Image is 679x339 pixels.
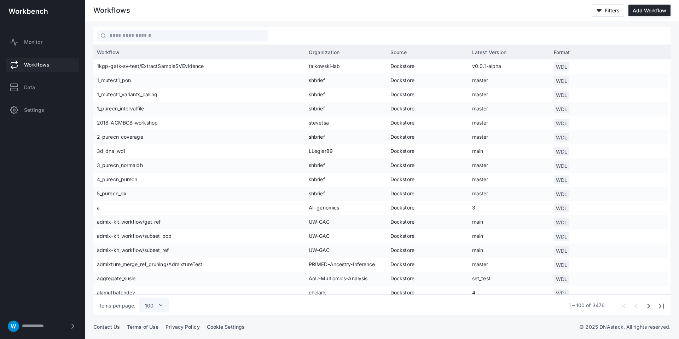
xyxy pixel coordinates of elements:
[472,272,547,286] span: set_test
[642,299,654,312] button: Next page
[616,299,629,312] button: First page
[554,289,569,297] span: WDL
[309,286,383,300] span: ehclark
[24,107,44,114] span: Settings
[97,215,302,229] span: admix-kit_workflow/get_ref
[390,187,465,201] span: Dockstore
[390,258,465,272] span: Dockstore
[472,215,547,229] span: main
[309,102,383,116] span: shbrief
[554,275,569,283] span: WDL
[309,215,383,229] span: UW-GAC
[628,5,671,16] button: Add Workflow
[207,324,245,330] a: Cookie Settings
[390,130,465,144] span: Dockstore
[309,187,383,201] span: shbrief
[569,302,605,309] div: 1 – 100 of 3476
[390,286,465,300] span: Dockstore
[579,323,671,331] p: © 2025 DNAstack. All rights reserved.
[309,201,383,215] span: Ali-genomics
[554,232,569,241] span: WDL
[472,74,547,88] span: master
[390,272,465,286] span: Dockstore
[592,4,624,17] button: Filters
[554,190,569,198] span: WDL
[390,243,465,258] span: Dockstore
[93,7,130,14] div: Workflows
[554,161,569,170] span: WDL
[390,159,465,173] span: Dockstore
[309,173,383,187] span: shbrief
[97,187,302,201] span: 5_purecn_dx
[97,243,302,258] span: admix-kit_workflow/subset_ref
[554,49,570,55] span: Format
[309,159,383,173] span: shbrief
[309,49,339,55] span: Organization
[472,243,547,258] span: main
[472,173,547,187] span: master
[97,173,302,187] span: 4_purecn_purecn
[6,35,79,49] a: Monitor
[97,159,302,173] span: 3_purecn_normaldb
[24,39,42,46] span: Monitor
[472,59,547,74] span: v0.0.1-alpha
[390,102,465,116] span: Dockstore
[472,187,547,201] span: master
[97,88,302,102] span: 1_mutect1_variants_calling
[98,302,136,309] div: Items per page:
[6,80,79,94] a: Data
[127,324,158,330] a: Terms of Use
[390,173,465,187] span: Dockstore
[309,88,383,102] span: shbrief
[309,229,383,243] span: UW-GAC
[97,74,302,88] span: 1_mutect1_pon
[554,105,569,113] span: WDL
[24,61,50,68] span: Workflows
[93,324,120,330] a: Contact Us
[309,130,383,144] span: shbrief
[472,258,547,272] span: master
[554,246,569,255] span: WDL
[97,116,302,130] span: 2018-ACMBCB-workshop
[309,258,383,272] span: PRIMED-Ancestry-Inference
[472,116,547,130] span: master
[554,62,569,71] span: WDL
[629,299,642,312] button: Previous page
[554,204,569,212] span: WDL
[472,88,547,102] span: master
[8,8,48,14] img: workbench-logo-white.svg
[309,116,383,130] span: stevetsa
[97,286,302,300] span: alamutbatchdev
[97,258,302,272] span: admixture_merge_ref_pruning/AdmixtureTest
[24,84,35,91] span: Data
[390,88,465,102] span: Dockstore
[554,76,569,85] span: WDL
[472,159,547,173] span: master
[309,272,383,286] span: AoU-Multiomics-Analysis
[97,49,120,55] span: Workflow
[554,218,569,226] span: WDL
[97,272,302,286] span: aggregate_susie
[390,215,465,229] span: Dockstore
[97,144,302,159] span: 3d_dna_wdl
[472,286,547,300] span: 4
[390,229,465,243] span: Dockstore
[97,130,302,144] span: 2_purecn_coverage
[554,147,569,156] span: WDL
[97,201,302,215] span: a
[390,144,465,159] span: Dockstore
[309,74,383,88] span: shbrief
[309,243,383,258] span: UW-GAC
[97,102,302,116] span: 1_purecn_intervalfile
[472,144,547,159] span: main
[97,229,302,243] span: admix-kit_workflow/subset_pop
[554,260,569,269] span: WDL
[390,116,465,130] span: Dockstore
[654,299,667,312] button: Last page
[309,144,383,159] span: LLegler89
[605,7,620,13] span: Filters
[472,102,547,116] span: master
[390,59,465,74] span: Dockstore
[166,324,199,330] a: Privacy Policy
[554,133,569,142] span: WDL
